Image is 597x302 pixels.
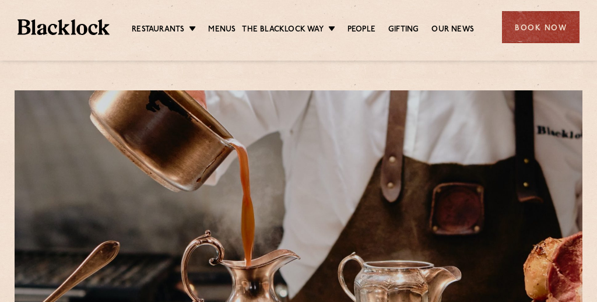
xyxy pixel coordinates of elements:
a: Gifting [388,24,419,37]
a: The Blacklock Way [242,24,323,37]
img: BL_Textured_Logo-footer-cropped.svg [17,19,110,35]
a: Restaurants [132,24,184,37]
a: Menus [208,24,236,37]
div: Book Now [502,11,580,43]
a: People [347,24,375,37]
a: Our News [431,24,474,37]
